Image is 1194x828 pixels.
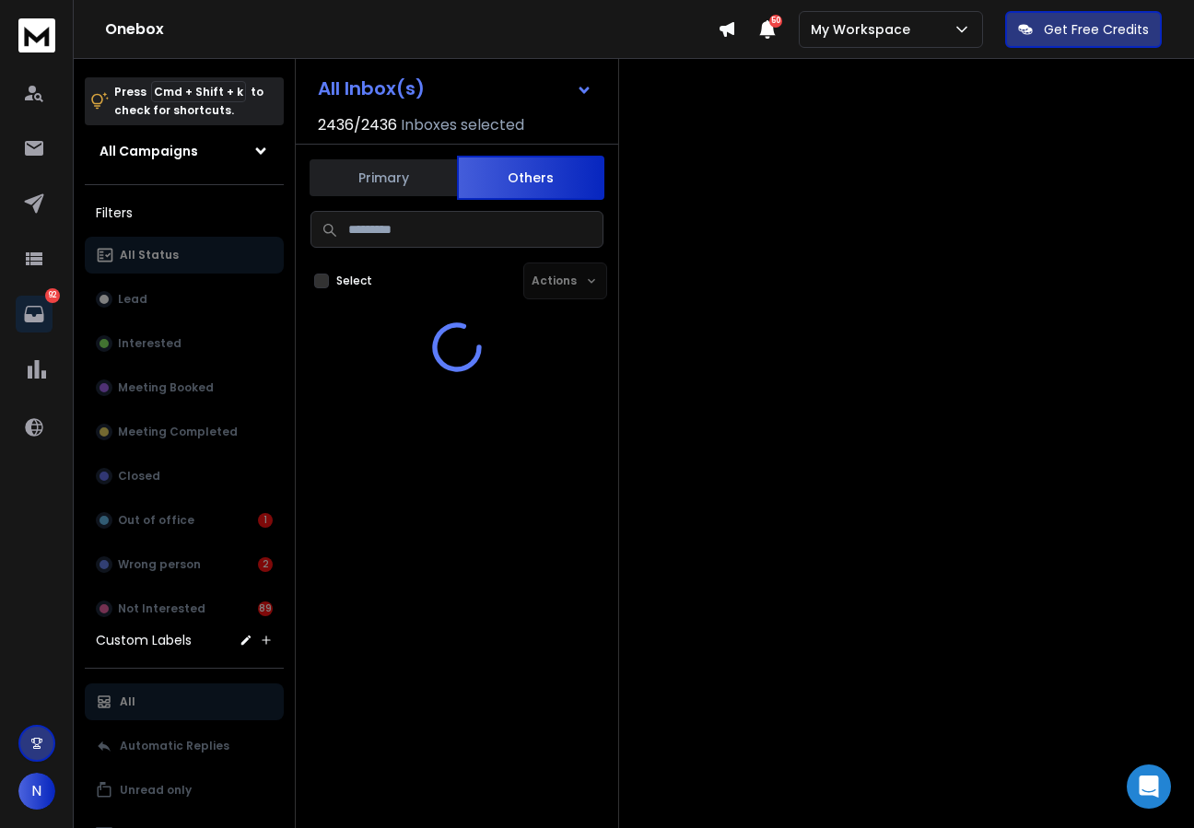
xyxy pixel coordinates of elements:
p: 92 [45,288,60,303]
h3: Filters [85,200,284,226]
button: Primary [310,157,457,198]
h1: All Inbox(s) [318,79,425,98]
img: logo [18,18,55,52]
button: Others [457,156,604,200]
button: All Campaigns [85,133,284,169]
button: Get Free Credits [1005,11,1162,48]
p: Get Free Credits [1044,20,1149,39]
p: My Workspace [811,20,918,39]
label: Select [336,274,372,288]
span: 2436 / 2436 [318,114,397,136]
a: 92 [16,296,53,332]
h3: Custom Labels [96,631,192,649]
span: 50 [769,15,782,28]
span: Cmd + Shift + k [151,81,246,102]
button: All Inbox(s) [303,70,607,107]
button: N [18,773,55,810]
h1: All Campaigns [99,142,198,160]
h1: Onebox [105,18,718,41]
p: Press to check for shortcuts. [114,83,263,120]
div: Open Intercom Messenger [1127,764,1171,809]
h3: Inboxes selected [401,114,524,136]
